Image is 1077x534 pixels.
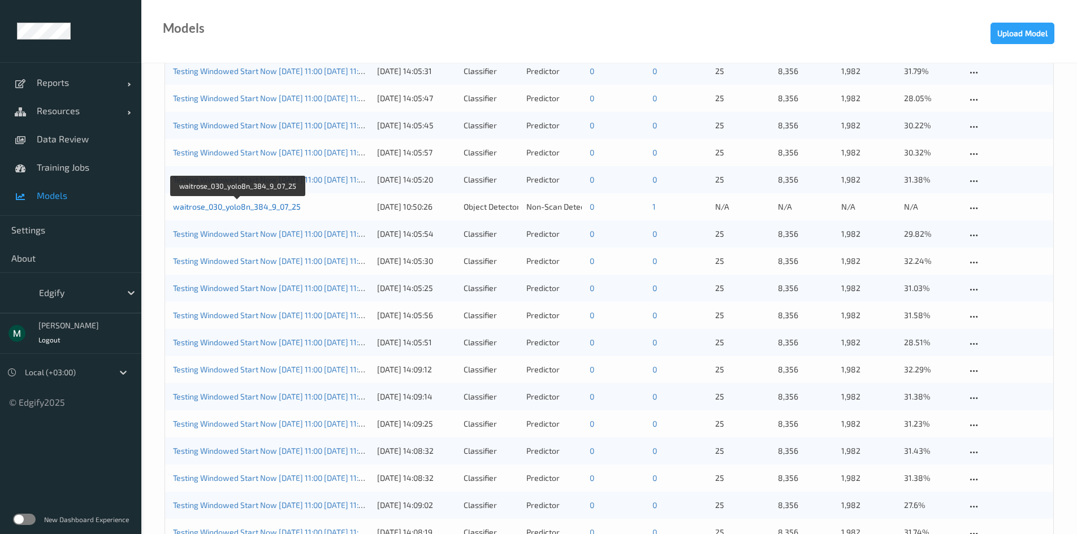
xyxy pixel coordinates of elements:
[163,23,205,34] div: Models
[652,66,657,76] a: 0
[715,255,770,267] p: 25
[652,310,657,320] a: 0
[841,418,896,429] p: 1,982
[526,472,581,484] div: Predictor
[590,202,594,211] a: 0
[991,23,1054,44] button: Upload Model
[904,445,959,457] p: 31.43%
[590,337,594,347] a: 0
[652,120,657,130] a: 0
[778,120,833,131] p: 8,356
[715,174,770,185] p: 25
[377,201,456,212] div: [DATE] 10:50:26
[173,202,301,211] a: waitrose_030_yolo8n_384_9_07_25
[526,364,581,375] div: Predictor
[904,500,959,511] p: 27.6%
[377,120,456,131] div: [DATE] 14:05:45
[590,419,594,428] a: 0
[715,500,770,511] p: 25
[173,66,405,76] a: Testing Windowed Start Now [DATE] 11:00 [DATE] 11:00 Auto Save
[841,283,896,294] p: 1,982
[778,500,833,511] p: 8,356
[464,472,518,484] div: Classifier
[778,418,833,429] p: 8,356
[526,310,581,321] div: Predictor
[904,337,959,348] p: 28.51%
[841,93,896,104] p: 1,982
[377,255,456,267] div: [DATE] 14:05:30
[590,66,594,76] a: 0
[904,228,959,240] p: 29.82%
[652,283,657,293] a: 0
[526,66,581,77] div: Predictor
[904,364,959,375] p: 32.29%
[841,201,896,212] p: N/A
[652,93,657,103] a: 0
[377,174,456,185] div: [DATE] 14:05:20
[526,283,581,294] div: Predictor
[715,201,770,212] p: N/A
[904,66,959,77] p: 31.79%
[173,310,405,320] a: Testing Windowed Start Now [DATE] 11:00 [DATE] 11:00 Auto Save
[841,255,896,267] p: 1,982
[778,310,833,321] p: 8,356
[778,283,833,294] p: 8,356
[715,364,770,375] p: 25
[652,202,656,211] a: 1
[715,337,770,348] p: 25
[464,283,518,294] div: Classifier
[377,418,456,429] div: [DATE] 14:09:25
[715,310,770,321] p: 25
[464,228,518,240] div: Classifier
[173,147,405,157] a: Testing Windowed Start Now [DATE] 11:00 [DATE] 11:00 Auto Save
[778,391,833,402] p: 8,356
[841,174,896,185] p: 1,982
[464,66,518,77] div: Classifier
[464,93,518,104] div: Classifier
[904,391,959,402] p: 31.38%
[526,120,581,131] div: Predictor
[377,283,456,294] div: [DATE] 14:05:25
[590,500,594,510] a: 0
[652,446,657,455] a: 0
[778,147,833,158] p: 8,356
[715,93,770,104] p: 25
[173,256,405,266] a: Testing Windowed Start Now [DATE] 11:00 [DATE] 11:00 Auto Save
[590,310,594,320] a: 0
[526,228,581,240] div: Predictor
[464,364,518,375] div: Classifier
[652,256,657,266] a: 0
[173,337,405,347] a: Testing Windowed Start Now [DATE] 11:00 [DATE] 11:00 Auto Save
[377,500,456,511] div: [DATE] 14:09:02
[841,337,896,348] p: 1,982
[526,174,581,185] div: Predictor
[778,228,833,240] p: 8,356
[715,283,770,294] p: 25
[173,229,405,238] a: Testing Windowed Start Now [DATE] 11:00 [DATE] 11:00 Auto Save
[173,500,405,510] a: Testing Windowed Start Now [DATE] 11:00 [DATE] 11:00 Auto Save
[377,310,456,321] div: [DATE] 14:05:56
[904,310,959,321] p: 31.58%
[173,120,405,130] a: Testing Windowed Start Now [DATE] 11:00 [DATE] 11:00 Auto Save
[377,228,456,240] div: [DATE] 14:05:54
[526,147,581,158] div: Predictor
[841,310,896,321] p: 1,982
[841,445,896,457] p: 1,982
[652,175,657,184] a: 0
[652,473,657,483] a: 0
[715,418,770,429] p: 25
[841,472,896,484] p: 1,982
[715,120,770,131] p: 25
[377,445,456,457] div: [DATE] 14:08:32
[652,500,657,510] a: 0
[377,93,456,104] div: [DATE] 14:05:47
[590,229,594,238] a: 0
[464,201,518,212] div: Object Detector
[464,445,518,457] div: Classifier
[715,147,770,158] p: 25
[715,445,770,457] p: 25
[715,391,770,402] p: 25
[778,174,833,185] p: 8,356
[590,175,594,184] a: 0
[526,93,581,104] div: Predictor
